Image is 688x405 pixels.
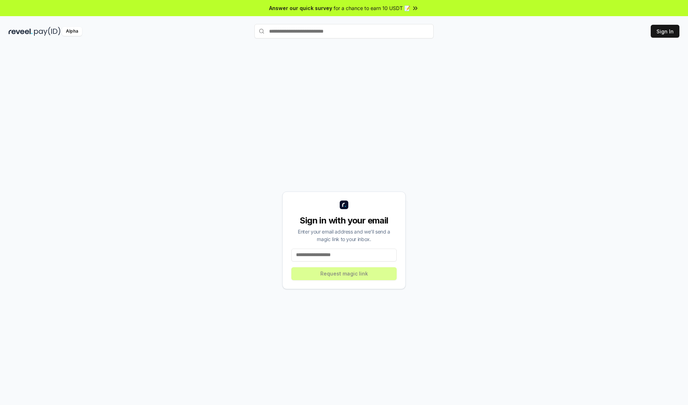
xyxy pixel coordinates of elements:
span: for a chance to earn 10 USDT 📝 [334,4,410,12]
button: Sign In [651,25,679,38]
img: pay_id [34,27,61,36]
div: Alpha [62,27,82,36]
div: Enter your email address and we’ll send a magic link to your inbox. [291,228,397,243]
span: Answer our quick survey [269,4,332,12]
img: logo_small [340,201,348,209]
div: Sign in with your email [291,215,397,226]
img: reveel_dark [9,27,33,36]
